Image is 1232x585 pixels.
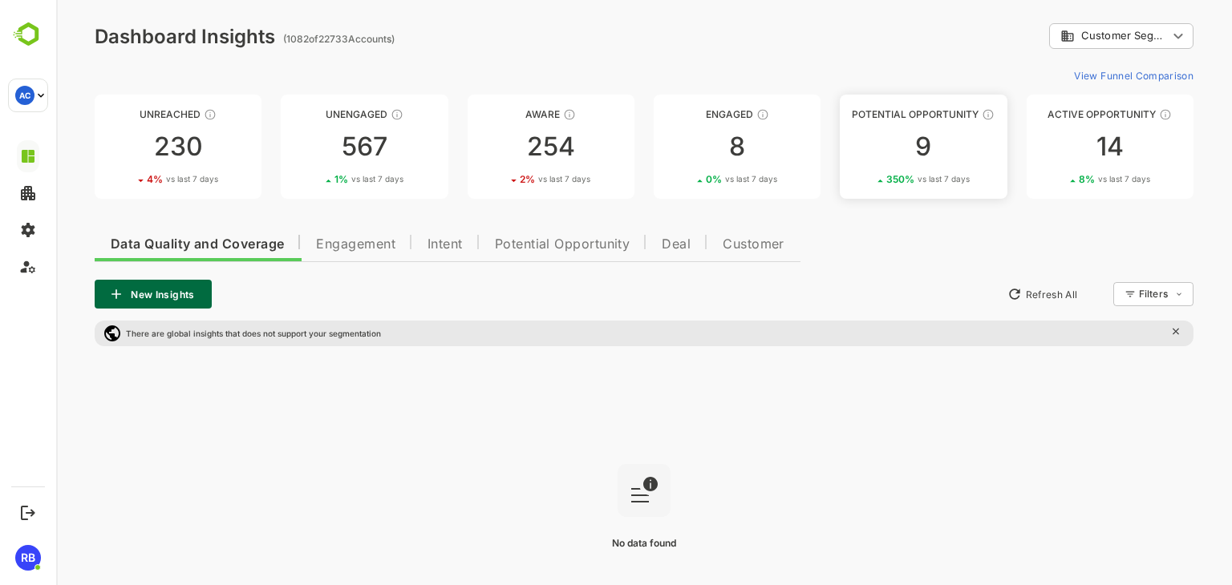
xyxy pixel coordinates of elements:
div: These accounts are MQAs and can be passed on to Inside Sales [926,108,938,121]
span: Customer [667,238,728,251]
div: Potential Opportunity [784,108,950,120]
div: 8 % [1023,173,1094,185]
div: Engaged [598,108,764,120]
div: Active Opportunity [971,108,1137,120]
div: Filters [1081,280,1137,309]
button: New Insights [38,280,156,309]
p: There are global insights that does not support your segmentation [70,329,325,338]
a: EngagedThese accounts are warm, further nurturing would qualify them to MQAs80%vs last 7 days [598,95,764,199]
span: vs last 7 days [482,173,534,185]
span: No data found [556,537,620,549]
div: These accounts have not shown enough engagement and need nurturing [334,108,347,121]
a: AwareThese accounts have just entered the buying cycle and need further nurturing2542%vs last 7 days [411,95,578,199]
ag: ( 1082 of 22733 Accounts) [227,33,338,45]
div: Aware [411,108,578,120]
div: Unengaged [225,108,391,120]
span: vs last 7 days [295,173,347,185]
div: Dashboard Insights [38,25,219,48]
img: BambooboxLogoMark.f1c84d78b4c51b1a7b5f700c9845e183.svg [8,19,49,50]
div: 230 [38,134,205,159]
div: These accounts are warm, further nurturing would qualify them to MQAs [700,108,713,121]
a: Potential OpportunityThese accounts are MQAs and can be passed on to Inside Sales9350%vs last 7 days [784,95,950,199]
a: UnengagedThese accounts have not shown enough engagement and need nurturing5671%vs last 7 days [225,95,391,199]
div: 567 [225,134,391,159]
span: vs last 7 days [861,173,914,185]
div: AC [15,86,34,105]
div: 350 % [830,173,914,185]
div: These accounts have open opportunities which might be at any of the Sales Stages [1103,108,1116,121]
button: Refresh All [944,281,1028,307]
div: 14 [971,134,1137,159]
a: Active OpportunityThese accounts have open opportunities which might be at any of the Sales Stage... [971,95,1137,199]
div: 4 % [91,173,162,185]
div: 254 [411,134,578,159]
div: Filters [1083,288,1112,300]
div: Customer Segment [993,21,1137,52]
div: These accounts have not been engaged with for a defined time period [148,108,160,121]
span: Deal [606,238,634,251]
span: Engagement [260,238,339,251]
span: Potential Opportunity [439,238,574,251]
div: 8 [598,134,764,159]
span: Intent [371,238,407,251]
button: Logout [17,502,38,523]
span: vs last 7 days [1042,173,1094,185]
div: RB [15,545,41,571]
div: Customer Segment [1004,29,1112,43]
a: UnreachedThese accounts have not been engaged with for a defined time period2304%vs last 7 days [38,95,205,199]
span: Data Quality and Coverage [55,238,228,251]
div: 1 % [278,173,347,185]
span: Customer Segment [1025,30,1112,42]
div: 9 [784,134,950,159]
span: vs last 7 days [110,173,162,185]
button: View Funnel Comparison [1011,63,1137,88]
div: 0 % [650,173,721,185]
div: Unreached [38,108,205,120]
div: 2 % [464,173,534,185]
span: vs last 7 days [669,173,721,185]
div: These accounts have just entered the buying cycle and need further nurturing [507,108,520,121]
